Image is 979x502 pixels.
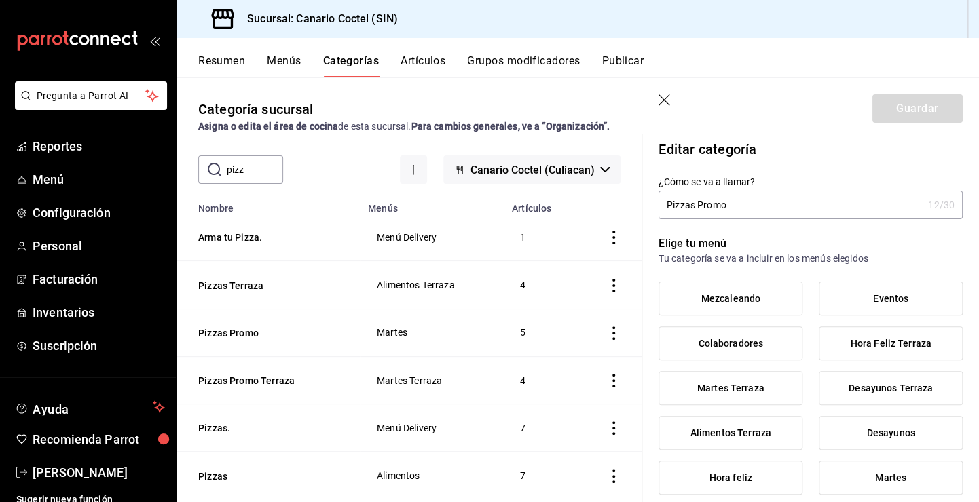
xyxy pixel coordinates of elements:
div: navigation tabs [198,54,979,77]
button: Pizzas [198,469,334,483]
span: Desayunos Terraza [849,383,933,394]
td: 1 [504,214,576,261]
button: Publicar [602,54,644,77]
span: Colaboradores [698,338,763,349]
button: actions [607,326,621,340]
span: Configuración [33,204,165,222]
span: Personal [33,237,165,255]
table: categoriesTable [177,195,642,499]
h3: Sucursal: Canario Coctel (SIN) [236,11,398,27]
div: de esta sucursal. [198,119,621,134]
button: Canario Coctel (Culiacan) [443,155,621,184]
td: 4 [504,261,576,309]
button: Menús [267,54,301,77]
span: Inventarios [33,303,165,322]
span: Menú Delivery [377,233,487,242]
span: Alimentos [377,471,487,480]
span: Ayuda [33,399,147,415]
span: Alimentos Terraza [690,427,771,439]
span: Desayunos [866,427,915,439]
button: Arma tu Pizza. [198,231,334,244]
span: Facturación [33,270,165,288]
button: Pizzas. [198,421,334,435]
span: Mezcaleando [701,293,760,305]
span: Suscripción [33,336,165,355]
button: Categorías [323,54,380,77]
th: Nombre [177,195,360,214]
div: Categoría sucursal [198,99,313,119]
td: 4 [504,356,576,404]
span: Reportes [33,137,165,155]
td: 7 [504,404,576,452]
a: Pregunta a Parrot AI [10,98,167,113]
button: actions [607,374,621,387]
th: Artículos [504,195,576,214]
span: Eventos [873,293,908,305]
button: Artículos [401,54,445,77]
button: Pregunta a Parrot AI [15,81,167,110]
span: Martes [875,472,906,484]
button: actions [607,231,621,244]
input: Buscar categoría [227,156,283,183]
button: actions [607,279,621,292]
button: actions [607,469,621,483]
button: Pizzas Promo Terraza [198,374,334,387]
span: Martes [377,328,487,337]
button: Resumen [198,54,245,77]
strong: Para cambios generales, ve a “Organización”. [411,121,610,132]
span: Hora Feliz Terraza [850,338,931,349]
span: Canario Coctel (Culiacan) [470,163,595,176]
span: Hora feliz [709,472,752,484]
span: Martes Terraza [377,376,487,385]
span: Martes Terraza [697,383,764,394]
span: Menú Delivery [377,423,487,433]
div: 12 /30 [928,198,955,212]
td: 5 [504,309,576,356]
button: Pizzas Promo [198,326,334,340]
label: ¿Cómo se va a llamar? [659,177,963,187]
span: Pregunta a Parrot AI [37,89,146,103]
td: 7 [504,452,576,499]
p: Tu categoría se va a incluir en los menús elegidos [659,252,963,265]
p: Elige tu menú [659,235,963,252]
span: Menú [33,170,165,189]
span: Recomienda Parrot [33,430,165,448]
button: Grupos modificadores [467,54,580,77]
button: actions [607,421,621,435]
p: Editar categoría [659,139,963,159]
strong: Asigna o edita el área de cocina [198,121,338,132]
span: [PERSON_NAME] [33,463,165,482]
th: Menús [360,195,504,214]
span: Alimentos Terraza [377,280,487,290]
button: open_drawer_menu [149,35,160,46]
button: Pizzas Terraza [198,279,334,292]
